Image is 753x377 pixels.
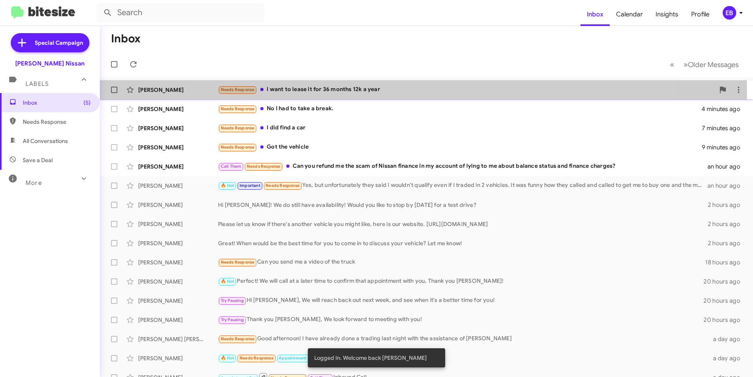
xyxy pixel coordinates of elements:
[221,317,244,322] span: Try Pausing
[35,39,83,47] span: Special Campaign
[218,123,702,133] div: I did find a car
[218,143,702,152] div: Got the vehicle
[221,106,255,111] span: Needs Response
[666,56,743,73] nav: Page navigation example
[138,354,218,362] div: [PERSON_NAME]
[701,105,747,113] div: 4 minutes ago
[221,355,234,361] span: 🔥 Hot
[138,201,218,209] div: [PERSON_NAME]
[218,162,707,171] div: Can you refund me the scam of Nissan finance in my account of lying to me about balance status an...
[138,239,218,247] div: [PERSON_NAME]
[221,279,234,284] span: 🔥 Hot
[23,99,91,107] span: Inbox
[649,3,685,26] a: Insights
[218,201,708,209] div: Hi [PERSON_NAME]! We do still have availability! Would you like to stop by [DATE] for a test drive?
[708,239,747,247] div: 2 hours ago
[111,32,141,45] h1: Inbox
[138,143,218,151] div: [PERSON_NAME]
[221,145,255,150] span: Needs Response
[138,316,218,324] div: [PERSON_NAME]
[221,183,234,188] span: 🔥 Hot
[240,355,273,361] span: Needs Response
[702,143,747,151] div: 9 minutes ago
[218,258,705,267] div: Can you send me a video of the truck
[23,118,91,126] span: Needs Response
[279,355,314,361] span: Appointment Set
[688,60,739,69] span: Older Messages
[716,6,744,20] button: EB
[218,220,708,228] div: Please let us know if there's another vehicle you might like, here is our website. [URL][DOMAIN_N...
[138,182,218,190] div: [PERSON_NAME]
[23,156,53,164] span: Save a Deal
[685,3,716,26] a: Profile
[138,258,218,266] div: [PERSON_NAME]
[708,201,747,209] div: 2 hours ago
[138,124,218,132] div: [PERSON_NAME]
[218,181,707,190] div: Yes, but unfortunately they said I wouldn't qualify even if I traded in 2 vehicles. It was funny ...
[26,179,42,187] span: More
[679,56,743,73] button: Next
[703,278,747,286] div: 20 hours ago
[670,60,674,69] span: «
[138,163,218,171] div: [PERSON_NAME]
[97,3,264,22] input: Search
[11,33,89,52] a: Special Campaign
[705,258,747,266] div: 18 hours ago
[15,60,85,67] div: [PERSON_NAME] Nissan
[26,80,49,87] span: Labels
[221,336,255,341] span: Needs Response
[707,163,747,171] div: an hour ago
[723,6,736,20] div: EB
[221,125,255,131] span: Needs Response
[665,56,679,73] button: Previous
[240,183,260,188] span: Important
[218,277,703,286] div: Perfect! We will call at a later time to confirm that appointment with you, Thank you [PERSON_NAME]!
[23,137,68,145] span: All Conversations
[218,334,709,343] div: Good afternoon! I have already done a trading last night with the assistance of [PERSON_NAME]
[138,220,218,228] div: [PERSON_NAME]
[138,335,218,343] div: [PERSON_NAME] [PERSON_NAME]
[684,60,688,69] span: »
[266,183,299,188] span: Needs Response
[702,124,747,132] div: 7 minutes ago
[581,3,610,26] a: Inbox
[221,260,255,265] span: Needs Response
[708,220,747,228] div: 2 hours ago
[218,239,708,247] div: Great! When would be the best time for you to come in to discuss your vehicle? Let me know!
[221,164,242,169] span: Call Them
[218,296,703,305] div: Hi [PERSON_NAME], We will reach back out next week, and see when it's a better time for you!
[218,85,715,94] div: I want to lease it for 36 months 12k a year
[221,298,244,303] span: Try Pausing
[247,164,281,169] span: Needs Response
[709,354,747,362] div: a day ago
[138,297,218,305] div: [PERSON_NAME]
[83,99,91,107] span: (5)
[218,315,703,324] div: Thank you [PERSON_NAME], We look forward to meeting with you!
[138,278,218,286] div: [PERSON_NAME]
[138,86,218,94] div: [PERSON_NAME]
[218,104,701,113] div: No I had to take a break.
[218,353,709,363] div: Morning
[221,87,255,92] span: Needs Response
[610,3,649,26] a: Calendar
[709,335,747,343] div: a day ago
[703,297,747,305] div: 20 hours ago
[707,182,747,190] div: an hour ago
[703,316,747,324] div: 20 hours ago
[138,105,218,113] div: [PERSON_NAME]
[314,354,427,362] span: Logged In. Welcome back [PERSON_NAME]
